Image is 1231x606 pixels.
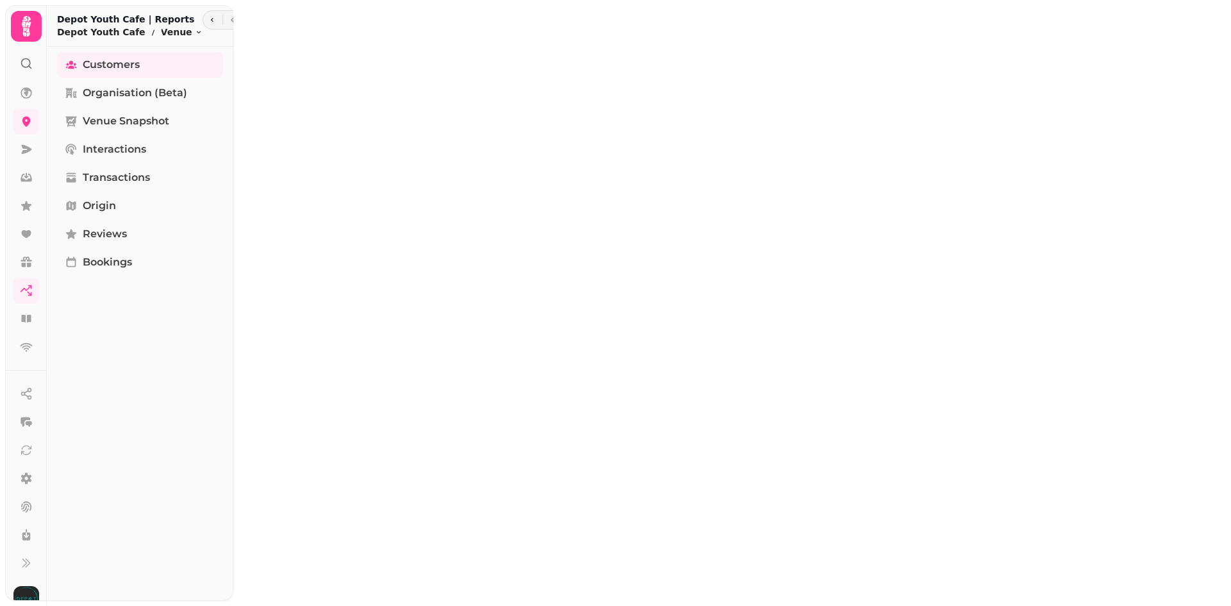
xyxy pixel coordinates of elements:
span: Venue Snapshot [83,114,169,129]
a: Bookings [57,249,223,275]
nav: breadcrumb [57,26,203,38]
span: Reviews [83,226,127,242]
span: Transactions [83,170,150,185]
span: Interactions [83,142,146,157]
a: Origin [57,193,223,219]
a: Reviews [57,221,223,247]
span: Organisation (beta) [83,85,187,101]
a: Venue Snapshot [57,108,223,134]
a: Customers [57,52,223,78]
span: Bookings [83,255,132,270]
a: Interactions [57,137,223,162]
p: Depot Youth Cafe [57,26,146,38]
span: Origin [83,198,116,214]
a: Organisation (beta) [57,80,223,106]
button: Venue [161,26,203,38]
a: Transactions [57,165,223,190]
span: Customers [83,57,140,72]
h2: Depot Youth Cafe | Reports [57,13,203,26]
